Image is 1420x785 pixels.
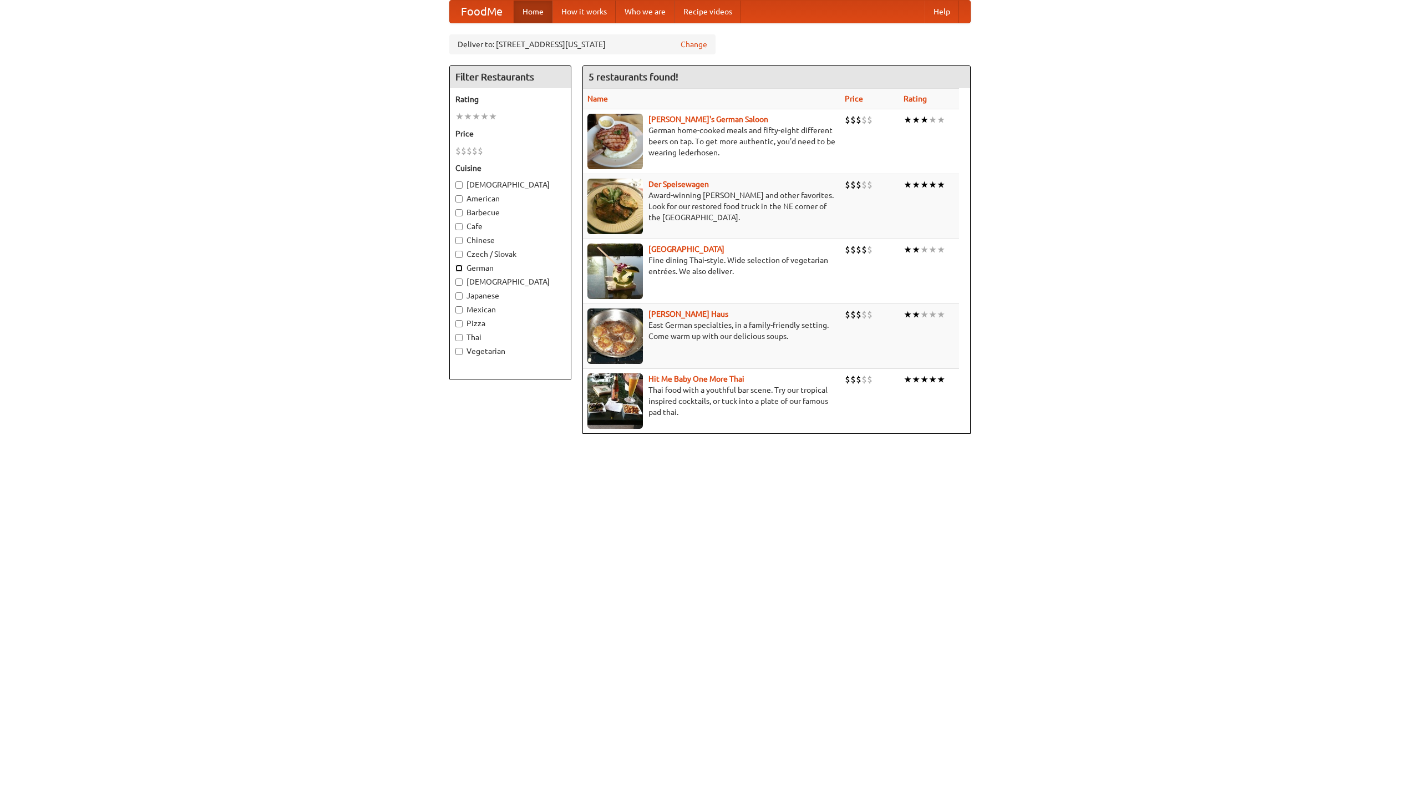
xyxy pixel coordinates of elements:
li: ★ [464,110,472,123]
img: satay.jpg [587,244,643,299]
img: speisewagen.jpg [587,179,643,234]
li: $ [850,179,856,191]
li: ★ [937,179,945,191]
h5: Rating [455,94,565,105]
li: $ [466,145,472,157]
li: ★ [904,308,912,321]
li: $ [850,308,856,321]
p: Thai food with a youthful bar scene. Try our tropical inspired cocktails, or tuck into a plate of... [587,384,836,418]
b: Hit Me Baby One More Thai [648,374,744,383]
li: ★ [912,373,920,386]
li: ★ [904,114,912,126]
li: ★ [920,179,929,191]
li: $ [850,244,856,256]
li: ★ [489,110,497,123]
label: American [455,193,565,204]
p: East German specialties, in a family-friendly setting. Come warm up with our delicious soups. [587,320,836,342]
li: $ [856,308,861,321]
a: How it works [552,1,616,23]
li: $ [461,145,466,157]
input: Czech / Slovak [455,251,463,258]
li: ★ [904,179,912,191]
label: Pizza [455,318,565,329]
li: ★ [929,308,937,321]
input: Cafe [455,223,463,230]
a: Home [514,1,552,23]
input: German [455,265,463,272]
li: $ [861,179,867,191]
li: ★ [929,114,937,126]
label: Chinese [455,235,565,246]
input: Vegetarian [455,348,463,355]
li: $ [867,114,873,126]
h4: Filter Restaurants [450,66,571,88]
input: Japanese [455,292,463,300]
p: Award-winning [PERSON_NAME] and other favorites. Look for our restored food truck in the NE corne... [587,190,836,223]
li: ★ [929,244,937,256]
p: German home-cooked meals and fifty-eight different beers on tap. To get more authentic, you'd nee... [587,125,836,158]
li: ★ [912,244,920,256]
a: Der Speisewagen [648,180,709,189]
label: Japanese [455,290,565,301]
li: ★ [920,114,929,126]
a: [GEOGRAPHIC_DATA] [648,245,724,254]
li: ★ [937,244,945,256]
li: $ [845,244,850,256]
input: Barbecue [455,209,463,216]
li: ★ [937,373,945,386]
div: Deliver to: [STREET_ADDRESS][US_STATE] [449,34,716,54]
li: $ [845,373,850,386]
li: $ [455,145,461,157]
input: Pizza [455,320,463,327]
li: $ [856,373,861,386]
a: Help [925,1,959,23]
input: Thai [455,334,463,341]
li: ★ [455,110,464,123]
li: $ [856,244,861,256]
li: ★ [920,373,929,386]
label: Thai [455,332,565,343]
a: Rating [904,94,927,103]
label: Vegetarian [455,346,565,357]
a: [PERSON_NAME] Haus [648,310,728,318]
li: $ [867,308,873,321]
h5: Price [455,128,565,139]
li: ★ [904,244,912,256]
label: Barbecue [455,207,565,218]
li: ★ [912,114,920,126]
ng-pluralize: 5 restaurants found! [589,72,678,82]
input: American [455,195,463,202]
li: ★ [920,244,929,256]
img: babythai.jpg [587,373,643,429]
li: $ [861,244,867,256]
li: ★ [912,179,920,191]
li: $ [856,114,861,126]
input: Chinese [455,237,463,244]
a: Change [681,39,707,50]
li: $ [845,114,850,126]
img: esthers.jpg [587,114,643,169]
li: $ [472,145,478,157]
li: $ [861,114,867,126]
li: ★ [912,308,920,321]
label: Cafe [455,221,565,232]
li: ★ [904,373,912,386]
li: $ [867,179,873,191]
li: $ [850,114,856,126]
li: $ [478,145,483,157]
a: FoodMe [450,1,514,23]
a: Recipe videos [674,1,741,23]
li: ★ [472,110,480,123]
li: $ [867,244,873,256]
li: ★ [929,373,937,386]
label: [DEMOGRAPHIC_DATA] [455,179,565,190]
li: $ [845,308,850,321]
h5: Cuisine [455,163,565,174]
li: $ [861,373,867,386]
img: kohlhaus.jpg [587,308,643,364]
li: $ [845,179,850,191]
li: $ [867,373,873,386]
